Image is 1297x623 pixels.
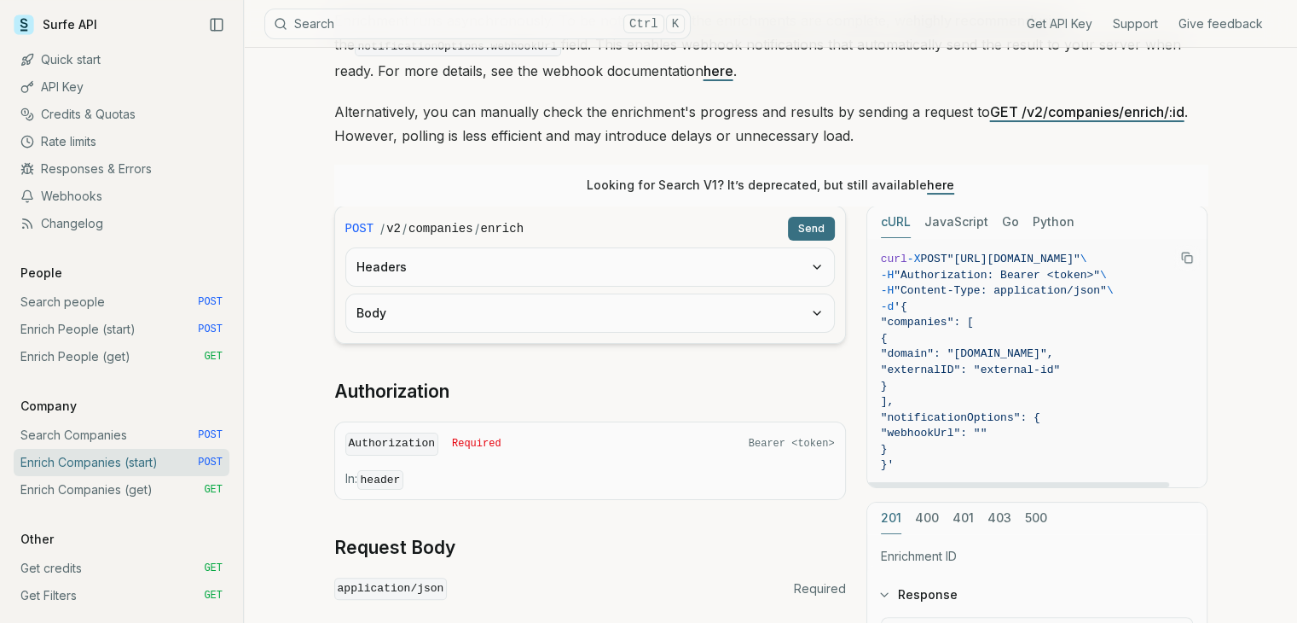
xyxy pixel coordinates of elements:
a: Request Body [334,536,455,560]
span: ], [881,395,895,408]
span: }' [881,458,895,471]
span: \ [1080,253,1087,265]
code: enrich [481,220,524,237]
span: "notificationOptions": { [881,411,1040,424]
a: API Key [14,73,229,101]
a: Responses & Errors [14,155,229,183]
span: GET [204,562,223,575]
button: Python [1033,207,1074,238]
a: GET /v2/companies/enrich/:id [990,103,1184,120]
span: "Authorization: Bearer <token>" [894,269,1100,282]
button: JavaScript [924,207,988,238]
code: v2 [386,220,401,237]
span: \ [1100,269,1107,282]
span: POST [198,428,223,442]
a: Search people POST [14,288,229,316]
span: POST [198,323,223,336]
a: Enrich People (get) GET [14,343,229,370]
kbd: Ctrl [623,15,664,33]
button: 400 [915,503,939,534]
a: Get API Key [1027,15,1092,32]
button: Headers [346,248,834,286]
button: Collapse Sidebar [204,12,229,38]
span: Required [794,580,846,597]
span: \ [1107,284,1114,297]
a: Quick start [14,46,229,73]
button: Copy Text [1174,245,1200,271]
span: "externalID": "external-id" [881,364,1061,376]
kbd: K [666,15,685,33]
span: Bearer <token> [749,437,835,451]
a: Search Companies POST [14,422,229,449]
a: Surfe API [14,12,97,38]
span: POST [198,456,223,469]
span: Required [452,437,501,451]
button: SearchCtrlK [264,9,691,39]
button: Body [346,294,834,332]
code: companies [408,220,473,237]
p: In: [345,470,835,489]
a: Enrich People (start) POST [14,316,229,343]
button: Response [867,573,1207,617]
span: { [881,332,888,345]
button: cURL [881,207,911,238]
span: } [881,380,888,393]
a: Rate limits [14,128,229,155]
a: here [927,178,954,192]
button: 401 [952,503,974,534]
p: Other [14,531,61,548]
p: Looking for Search V1? It’s deprecated, but still available [587,177,954,194]
a: Give feedback [1178,15,1263,32]
a: Credits & Quotas [14,101,229,128]
button: Go [1002,207,1019,238]
span: / [380,220,385,237]
a: Get Filters GET [14,582,229,609]
span: -d [881,300,895,313]
button: 500 [1025,503,1047,534]
span: -X [907,253,921,265]
span: curl [881,253,907,265]
p: Alternatively, you can manually check the enrichment's progress and results by sending a request ... [334,100,1207,148]
code: header [357,470,404,490]
button: 201 [881,503,901,534]
span: POST [198,295,223,309]
span: "webhookUrl": "" [881,427,987,440]
span: -H [881,284,895,297]
span: POST [345,220,374,237]
a: here [704,62,733,79]
span: } [881,443,888,456]
a: Enrich Companies (start) POST [14,449,229,476]
span: GET [204,350,223,364]
button: 403 [987,503,1011,534]
span: "companies": [ [881,316,974,329]
span: '{ [894,300,907,313]
span: "domain": "[DOMAIN_NAME]", [881,347,1054,360]
p: People [14,265,69,282]
span: GET [204,589,223,603]
a: Changelog [14,210,229,237]
a: Support [1113,15,1158,32]
code: Authorization [345,433,438,456]
p: Enrichment ID [881,548,1193,565]
span: GET [204,483,223,497]
span: "Content-Type: application/json" [894,284,1107,297]
span: -H [881,269,895,282]
span: POST [920,253,947,265]
span: "[URL][DOMAIN_NAME]" [947,253,1080,265]
button: Send [788,217,835,241]
span: / [475,220,479,237]
code: application/json [334,578,448,601]
p: Company [14,398,84,415]
a: Authorization [334,380,449,404]
a: Enrich Companies (get) GET [14,476,229,504]
a: Webhooks [14,183,229,210]
a: Get credits GET [14,555,229,582]
span: / [402,220,407,237]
